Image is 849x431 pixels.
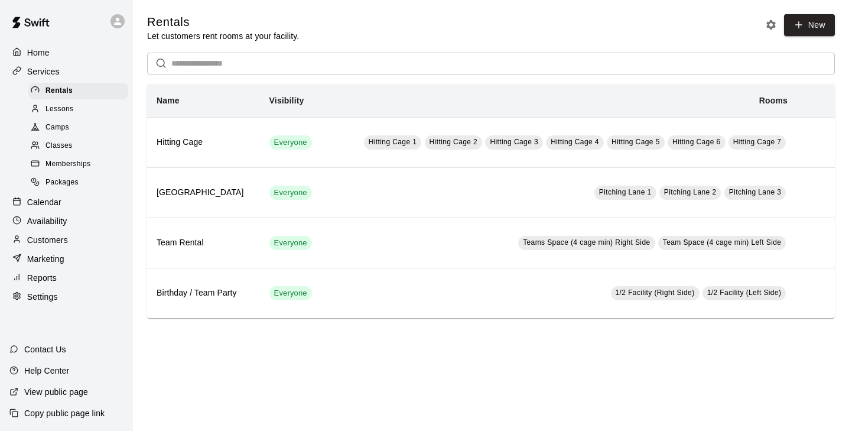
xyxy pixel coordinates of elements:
b: Rooms [759,96,788,105]
div: Rentals [28,83,128,99]
p: Customers [27,234,68,246]
div: This service is visible to all of your customers [269,135,312,150]
p: View public page [24,386,88,398]
a: Lessons [28,100,133,118]
span: Memberships [45,158,90,170]
a: Reports [9,269,123,287]
span: Pitching Lane 1 [599,188,652,196]
p: Let customers rent rooms at your facility. [147,30,299,42]
b: Name [157,96,180,105]
span: Everyone [269,137,312,148]
a: Settings [9,288,123,306]
p: Availability [27,215,67,227]
a: Marketing [9,250,123,268]
p: Home [27,47,50,59]
a: Availability [9,212,123,230]
span: Everyone [269,238,312,249]
span: Hitting Cage 3 [490,138,538,146]
p: Settings [27,291,58,303]
span: Rentals [45,85,73,97]
p: Services [27,66,60,77]
span: Hitting Cage 4 [551,138,599,146]
div: This service is visible to all of your customers [269,236,312,250]
a: Memberships [28,155,133,174]
span: Hitting Cage 6 [672,138,721,146]
span: Classes [45,140,72,152]
p: Calendar [27,196,61,208]
div: Memberships [28,156,128,173]
div: This service is visible to all of your customers [269,286,312,300]
h6: [GEOGRAPHIC_DATA] [157,186,251,199]
a: Calendar [9,193,123,211]
div: This service is visible to all of your customers [269,186,312,200]
div: Classes [28,138,128,154]
span: Hitting Cage 5 [611,138,660,146]
a: Customers [9,231,123,249]
span: Camps [45,122,69,134]
a: Rentals [28,82,133,100]
p: Help Center [24,365,69,377]
span: Pitching Lane 3 [729,188,782,196]
b: Visibility [269,96,304,105]
h6: Hitting Cage [157,136,251,149]
div: Packages [28,174,128,191]
a: Classes [28,137,133,155]
p: Copy public page link [24,407,105,419]
span: Everyone [269,288,312,299]
a: Packages [28,174,133,192]
table: simple table [147,84,835,318]
h6: Birthday / Team Party [157,287,251,300]
h6: Team Rental [157,236,251,249]
span: Packages [45,177,79,189]
span: Team Space (4 cage min) Left Side [663,238,782,247]
span: Teams Space (4 cage min) Right Side [523,238,650,247]
p: Marketing [27,253,64,265]
span: Hitting Cage 7 [733,138,782,146]
div: Lessons [28,101,128,118]
button: Rental settings [762,16,780,34]
p: Reports [27,272,57,284]
a: Services [9,63,123,80]
span: Pitching Lane 2 [664,188,717,196]
span: 1/2 Facility (Left Side) [707,289,782,297]
span: Lessons [45,103,74,115]
span: Hitting Cage 2 [430,138,478,146]
span: Everyone [269,187,312,199]
a: New [784,14,835,36]
a: Home [9,44,123,61]
a: Camps [28,119,133,137]
div: Camps [28,119,128,136]
p: Contact Us [24,343,66,355]
span: Hitting Cage 1 [369,138,417,146]
h5: Rentals [147,14,299,30]
span: 1/2 Facility (Right Side) [616,289,695,297]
